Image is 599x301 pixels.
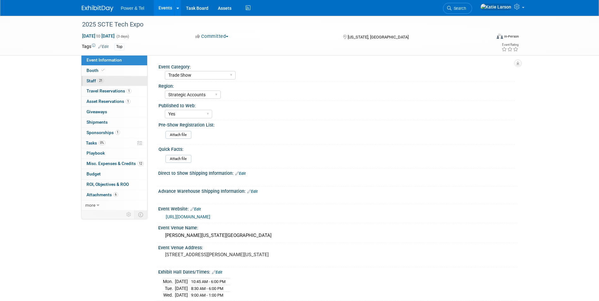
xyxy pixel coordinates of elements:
a: Sponsorships1 [81,128,147,138]
div: Event Rating [501,43,518,46]
a: Giveaways [81,107,147,117]
a: Attachments6 [81,190,147,200]
a: Edit [212,270,222,274]
span: Booth [87,68,106,73]
div: Quick Facts: [159,145,515,152]
a: Tasks0% [81,138,147,148]
span: 6 [113,192,118,197]
span: 10:45 AM - 6:00 PM [191,279,225,284]
div: Advance Warehouse Shipping Information: [158,186,518,195]
a: Asset Reservations1 [81,97,147,107]
a: Shipments [81,117,147,127]
div: Event Venue Address: [158,243,518,251]
div: Event Category: [159,62,515,70]
a: more [81,200,147,210]
i: Booth reservation complete [101,68,105,72]
div: Event Format [454,33,519,42]
span: [US_STATE], [GEOGRAPHIC_DATA] [348,35,409,39]
span: Tasks [86,140,105,145]
td: [DATE] [175,278,188,285]
span: Attachments [87,192,118,197]
a: Staff21 [81,76,147,86]
div: Event Website: [158,204,518,212]
span: 1 [127,89,131,93]
div: Region: [159,81,515,89]
div: Direct to Show Shipping Information: [158,168,518,177]
a: Search [443,3,472,14]
a: Misc. Expenses & Credits12 [81,159,147,169]
td: [DATE] [175,292,188,298]
td: Mon. [163,278,175,285]
span: Asset Reservations [87,99,130,104]
span: 21 [98,78,104,83]
span: [DATE] [DATE] [82,33,115,39]
span: Power & Tel [121,6,144,11]
a: Edit [235,171,246,176]
a: [URL][DOMAIN_NAME] [166,214,210,219]
a: Edit [247,189,258,194]
span: more [85,203,95,208]
a: Playbook [81,148,147,158]
div: Event Venue Name: [158,223,518,231]
a: Travel Reservations1 [81,86,147,96]
img: Format-Inperson.png [497,34,503,39]
span: Playbook [87,150,105,156]
span: (3 days) [116,34,129,38]
span: 0% [99,140,105,145]
span: Search [452,6,466,11]
a: Budget [81,169,147,179]
span: Sponsorships [87,130,120,135]
span: Staff [87,78,104,83]
span: 1 [126,99,130,104]
div: In-Person [504,34,519,39]
a: Edit [190,207,201,211]
img: ExhibitDay [82,5,113,12]
span: Event Information [87,57,122,62]
div: Pre-Show Registration List: [159,120,515,128]
a: Edit [98,44,109,49]
div: Top [114,44,124,50]
div: 2025 SCTE Tech Expo [80,19,482,30]
span: Giveaways [87,109,107,114]
span: Shipments [87,120,108,125]
span: ROI, Objectives & ROO [87,182,129,187]
a: Event Information [81,55,147,65]
a: ROI, Objectives & ROO [81,180,147,190]
pre: [STREET_ADDRESS][PERSON_NAME][US_STATE] [165,252,301,257]
span: to [95,33,101,38]
div: [PERSON_NAME][US_STATE][GEOGRAPHIC_DATA] [163,231,513,240]
span: 12 [137,161,144,166]
span: 8:30 AM - 6:00 PM [191,286,223,291]
td: Tags [82,43,109,50]
td: Personalize Event Tab Strip [123,210,135,219]
td: Wed. [163,292,175,298]
span: Misc. Expenses & Credits [87,161,144,166]
td: [DATE] [175,285,188,292]
td: Tue. [163,285,175,292]
button: Committed [193,33,231,40]
td: Toggle Event Tabs [134,210,147,219]
img: Katie Larson [480,3,512,10]
div: Exhibit Hall Dates/Times: [158,267,518,275]
span: 9:00 AM - 1:00 PM [191,293,223,298]
span: 1 [115,130,120,135]
span: Budget [87,171,101,176]
a: Booth [81,66,147,76]
div: Published to Web: [159,101,515,109]
span: Travel Reservations [87,88,131,93]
